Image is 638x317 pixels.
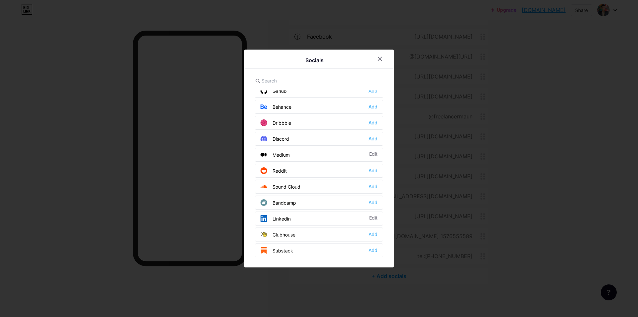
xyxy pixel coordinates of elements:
[369,151,377,158] div: Edit
[17,17,73,23] div: Domain: [DOMAIN_NAME]
[11,11,16,16] img: logo_orange.svg
[369,215,377,222] div: Edit
[261,87,287,94] div: Github
[261,199,296,206] div: Bandcamp
[261,167,287,174] div: Reddit
[73,39,112,44] div: Keywords by Traffic
[261,135,289,142] div: Discord
[261,119,291,126] div: Dribbble
[369,119,377,126] div: Add
[18,39,23,44] img: tab_domain_overview_orange.svg
[261,151,290,158] div: Medium
[261,231,295,238] div: Clubhouse
[25,39,59,44] div: Domain Overview
[262,77,335,84] input: Search
[261,247,293,254] div: Substack
[369,231,377,238] div: Add
[19,11,33,16] div: v 4.0.25
[11,17,16,23] img: website_grey.svg
[369,87,377,94] div: Add
[369,167,377,174] div: Add
[261,215,291,222] div: Linkedin
[369,199,377,206] div: Add
[369,183,377,190] div: Add
[261,103,291,110] div: Behance
[369,103,377,110] div: Add
[369,247,377,254] div: Add
[261,183,300,190] div: Sound Cloud
[66,39,71,44] img: tab_keywords_by_traffic_grey.svg
[369,135,377,142] div: Add
[305,56,324,64] div: Socials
